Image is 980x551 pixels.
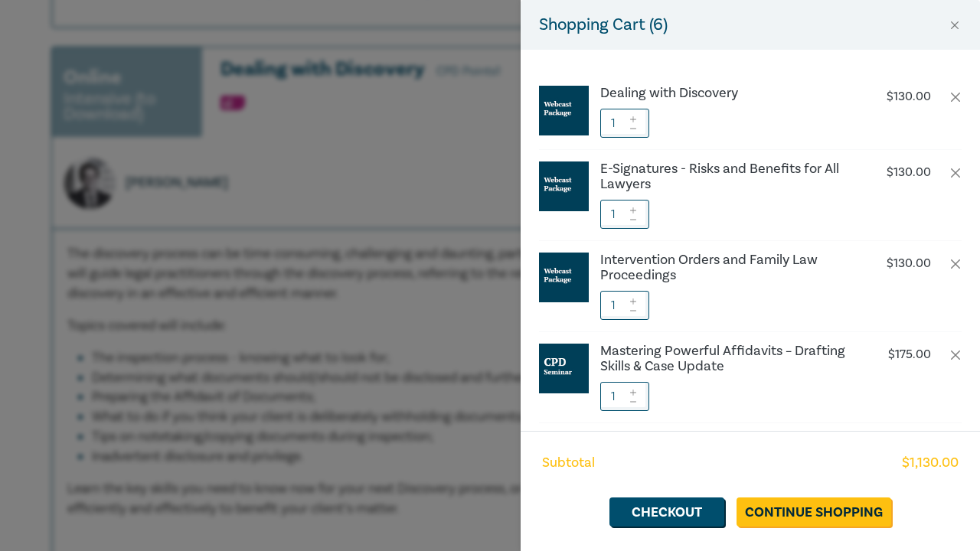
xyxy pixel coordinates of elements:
p: $ 175.00 [888,347,931,362]
p: $ 130.00 [887,90,931,104]
a: Intervention Orders and Family Law Proceedings [600,253,854,283]
input: 1 [600,200,649,229]
span: $ 1,130.00 [902,453,959,473]
img: Webcast%20Package.jpg [539,161,589,211]
img: Webcast%20Package.jpg [539,86,589,135]
img: Webcast%20Package.jpg [539,253,589,302]
a: Continue Shopping [737,497,891,527]
p: $ 130.00 [887,256,931,271]
a: Dealing with Discovery [600,86,854,101]
button: Close [948,18,962,32]
p: $ 130.00 [887,165,931,180]
input: 1 [600,291,649,320]
a: E-Signatures - Risks and Benefits for All Lawyers [600,161,854,192]
input: 1 [600,382,649,411]
input: 1 [600,109,649,138]
img: CPD%20Seminar.jpg [539,344,589,393]
h5: Shopping Cart ( 6 ) [539,12,668,37]
span: Subtotal [542,453,595,473]
a: Checkout [609,497,724,527]
a: Mastering Powerful Affidavits – Drafting Skills & Case Update [600,344,854,374]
